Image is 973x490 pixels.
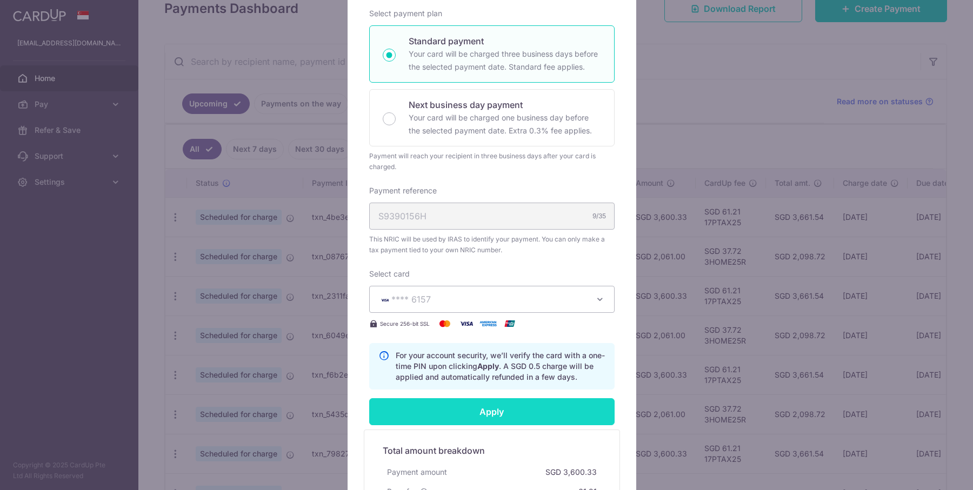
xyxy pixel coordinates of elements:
p: Your card will be charged three business days before the selected payment date. Standard fee appl... [409,48,601,73]
img: Visa [456,317,477,330]
p: Your card will be charged one business day before the selected payment date. Extra 0.3% fee applies. [409,111,601,137]
h5: Total amount breakdown [383,444,601,457]
label: Select payment plan [369,8,442,19]
span: Secure 256-bit SSL [380,319,430,328]
span: This NRIC will be used by IRAS to identify your payment. You can only make a tax payment tied to ... [369,234,615,256]
label: Select card [369,269,410,279]
p: Standard payment [409,35,601,48]
img: Mastercard [434,317,456,330]
img: UnionPay [499,317,521,330]
div: Payment will reach your recipient in three business days after your card is charged. [369,151,615,172]
div: SGD 3,600.33 [541,462,601,482]
b: Apply [477,361,499,371]
img: American Express [477,317,499,330]
label: Payment reference [369,185,437,196]
p: Next business day payment [409,98,601,111]
div: Payment amount [383,462,451,482]
div: 9/35 [592,211,606,221]
input: Apply [369,398,615,425]
img: VISA [378,296,391,304]
p: For your account security, we’ll verify the card with a one-time PIN upon clicking . A SGD 0.5 ch... [396,350,605,382]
